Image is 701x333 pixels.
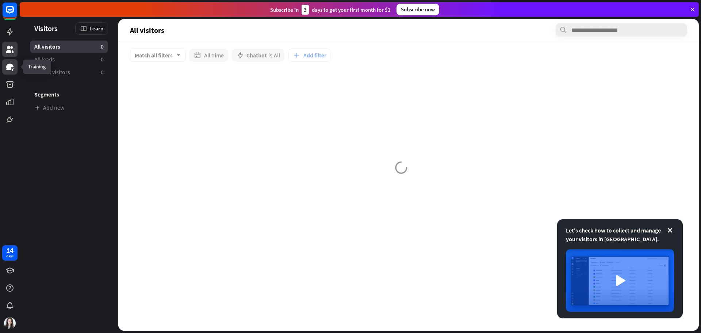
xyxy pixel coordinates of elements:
[6,254,14,259] div: days
[6,247,14,254] div: 14
[101,56,104,63] aside: 0
[270,5,391,15] div: Subscribe in days to get your first month for $1
[566,249,674,312] img: image
[6,3,28,25] button: Open LiveChat chat widget
[302,5,309,15] div: 3
[34,68,70,76] span: Recent visitors
[101,43,104,50] aside: 0
[101,68,104,76] aside: 0
[30,53,108,65] a: All leads 0
[566,226,674,243] div: Let's check how to collect and manage your visitors in [GEOGRAPHIC_DATA].
[130,26,164,34] span: All visitors
[89,25,103,32] span: Learn
[2,245,18,261] a: 14 days
[34,24,58,33] span: Visitors
[397,4,439,15] div: Subscribe now
[30,91,108,98] h3: Segments
[30,66,108,78] a: Recent visitors 0
[30,102,108,114] a: Add new
[34,43,60,50] span: All visitors
[34,56,55,63] span: All leads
